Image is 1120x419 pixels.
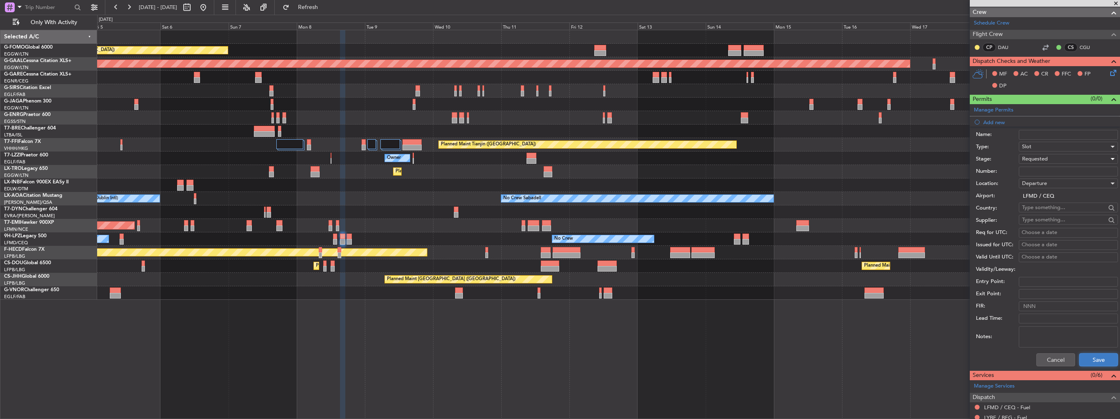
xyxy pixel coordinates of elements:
a: EGLF/FAB [4,294,25,300]
a: 9H-LPZLegacy 500 [4,234,47,238]
a: T7-EMIHawker 900XP [4,220,54,225]
span: (0/0) [1091,94,1102,103]
label: Notes: [976,333,1019,341]
input: Trip Number [25,1,72,13]
div: Choose a date [1022,253,1115,261]
a: G-ENRGPraetor 600 [4,112,51,117]
a: T7-BREChallenger 604 [4,126,56,131]
a: T7-LZZIPraetor 600 [4,153,48,158]
span: LX-INB [4,180,20,185]
a: T7-DYNChallenger 604 [4,207,58,212]
div: Wed 17 [910,22,978,30]
a: Manage Services [974,382,1015,390]
input: Type something... [1022,201,1106,214]
label: Supplier: [976,216,1019,225]
span: Departure [1022,180,1047,187]
span: LX-TRO [4,166,22,171]
a: EGGW/LTN [4,172,29,178]
a: G-GAALCessna Citation XLS+ [4,58,71,63]
div: Sat 6 [160,22,229,30]
a: [PERSON_NAME]/QSA [4,199,52,205]
label: Country: [976,204,1019,212]
span: Services [973,371,994,380]
a: G-VNORChallenger 650 [4,288,59,292]
input: Type something... [1022,214,1106,226]
div: CS [1064,43,1078,52]
a: G-SIRSCitation Excel [4,85,51,90]
span: FP [1084,70,1091,78]
a: DAU [998,44,1016,51]
span: G-VNOR [4,288,24,292]
div: Tue 16 [842,22,910,30]
a: G-JAGAPhenom 300 [4,99,51,104]
a: EGSS/STN [4,118,26,125]
a: Manage Permits [974,106,1013,114]
a: EGLF/FAB [4,159,25,165]
span: CS-JHH [4,274,22,279]
div: Sun 7 [229,22,297,30]
span: G-JAGA [4,99,23,104]
a: Schedule Crew [974,19,1009,27]
div: Mon 8 [297,22,365,30]
a: T7-FFIFalcon 7X [4,139,41,144]
label: FIR: [976,302,1019,310]
div: Planned Maint Tianjin ([GEOGRAPHIC_DATA]) [441,138,536,151]
a: VHHH/HKG [4,145,28,152]
span: Only With Activity [21,20,86,25]
span: G-GAAL [4,58,23,63]
button: Only With Activity [9,16,89,29]
label: Entry Point: [976,278,1019,286]
div: Owner [387,152,401,164]
label: Stage: [976,155,1019,163]
div: Planned Maint Dusseldorf [396,165,449,178]
a: EGGW/LTN [4,65,29,71]
input: NNN [1019,301,1118,311]
span: T7-BRE [4,126,21,131]
span: Slot [1022,143,1031,150]
a: LFMD/CEQ [4,240,28,246]
span: Dispatch [973,393,995,402]
div: Tue 9 [365,22,433,30]
a: EGGW/LTN [4,105,29,111]
label: Valid Until UTC: [976,253,1019,261]
label: Name: [976,131,1019,139]
div: Choose a date [1022,229,1115,237]
a: EVRA/[PERSON_NAME] [4,213,55,219]
label: Exit Point: [976,290,1019,298]
label: Number: [976,167,1019,176]
span: (0/6) [1091,371,1102,379]
a: EGNR/CEG [4,78,29,84]
div: Thu 11 [501,22,569,30]
a: LX-TROLegacy 650 [4,166,48,171]
span: FFC [1062,70,1071,78]
a: CS-DOUGlobal 6500 [4,261,51,265]
div: Sun 14 [706,22,774,30]
a: LFMD / CEQ - Fuel [984,404,1030,411]
label: Type: [976,143,1019,151]
span: MF [999,70,1007,78]
div: Planned Maint [GEOGRAPHIC_DATA] ([GEOGRAPHIC_DATA]) [387,273,516,285]
div: Planned Maint [GEOGRAPHIC_DATA] ([GEOGRAPHIC_DATA]) [316,260,444,272]
button: Cancel [1036,353,1075,366]
span: T7-FFI [4,139,18,144]
span: Requested [1022,155,1048,163]
div: Sat 13 [638,22,706,30]
a: CGU [1080,44,1098,51]
div: Planned Maint [GEOGRAPHIC_DATA] ([GEOGRAPHIC_DATA]) [864,260,993,272]
label: Req for UTC: [976,229,1019,237]
div: Fri 5 [92,22,160,30]
span: G-GARE [4,72,23,77]
span: 9H-LPZ [4,234,20,238]
div: Fri 12 [569,22,638,30]
div: Mon 15 [774,22,842,30]
label: Issued for UTC: [976,241,1019,249]
label: Airport: [976,192,1019,200]
label: Lead Time: [976,314,1019,323]
a: LX-AOACitation Mustang [4,193,62,198]
div: No Crew Sabadell [503,192,541,205]
a: LFPB/LBG [4,280,25,286]
label: Validity/Leeway: [976,265,1019,274]
a: G-GARECessna Citation XLS+ [4,72,71,77]
a: F-HECDFalcon 7X [4,247,44,252]
div: No Crew [554,233,573,245]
